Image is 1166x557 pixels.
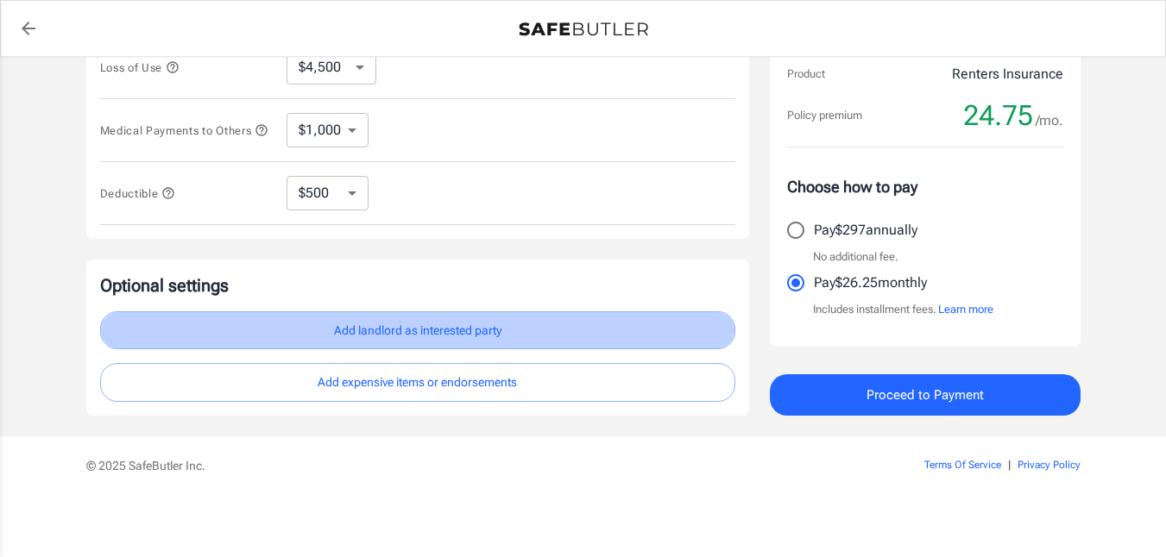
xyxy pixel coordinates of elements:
p: © 2025 SafeButler Inc. [86,457,827,474]
button: Learn more [938,301,993,318]
p: Optional settings [100,273,735,297]
p: Includes installment fees. [813,301,993,318]
p: Pay $26.25 monthly [814,272,927,293]
p: Policy premium [787,107,862,124]
p: Renters Insurance [952,64,1063,84]
p: Choose how to pay [787,175,1063,198]
button: Deductible [100,183,176,203]
p: Pay $297 annually [814,220,917,241]
span: /mo. [1036,109,1063,133]
button: Add expensive items or endorsements [100,363,735,402]
button: Loss of Use [100,57,180,78]
span: Proceed to Payment [867,384,984,406]
span: Medical Payments to Others [100,124,269,137]
a: Terms Of Service [924,459,1001,471]
span: 24.75 [963,98,1033,133]
span: | [1008,459,1011,471]
button: Medical Payments to Others [100,120,269,141]
a: back to quotes [11,11,46,46]
button: Proceed to Payment [770,374,1081,416]
p: No additional fee. [813,248,898,266]
a: Privacy Policy [1018,459,1081,471]
p: Product [787,66,825,83]
span: Loss of Use [100,61,180,74]
button: Add landlord as interested party [100,311,735,350]
span: Deductible [100,187,176,200]
img: Back to quotes [519,22,648,36]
